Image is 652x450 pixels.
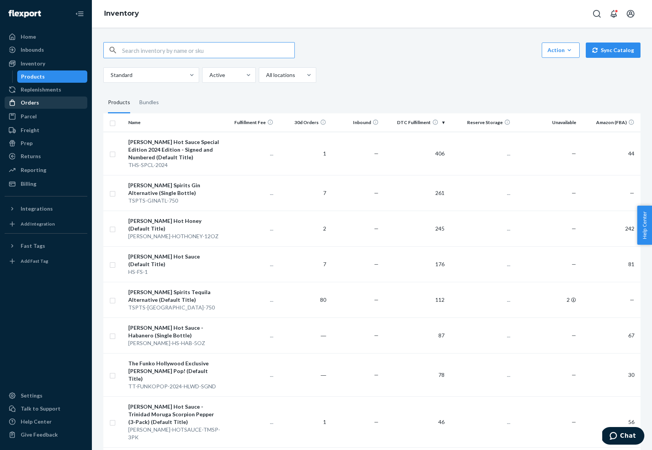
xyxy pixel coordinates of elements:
[637,206,652,245] button: Help Center
[630,190,634,196] span: —
[382,353,448,396] td: 78
[276,246,329,282] td: 7
[547,46,574,54] div: Action
[227,332,273,339] p: ...
[5,150,87,162] a: Returns
[128,288,221,304] div: [PERSON_NAME] Spirits Tequila Alternative (Default Title)
[21,405,60,412] div: Talk to Support
[128,383,221,390] div: TT-FUNKOPOP-2024-HLWD-SGND
[21,86,61,93] div: Replenishments
[21,242,45,250] div: Fast Tags
[5,203,87,215] button: Integrations
[21,392,42,399] div: Settings
[451,225,510,232] p: ...
[382,113,448,132] th: DTC Fulfillment
[21,126,39,134] div: Freight
[382,282,448,317] td: 112
[224,113,276,132] th: Fulfillment Fee
[5,137,87,149] a: Prep
[5,429,87,441] button: Give Feedback
[374,150,379,157] span: —
[227,150,273,157] p: ...
[128,403,221,426] div: [PERSON_NAME] Hot Sauce - Trinidad Moruga Scorpion Pepper (3-Pack) (Default Title)
[451,418,510,426] p: ...
[513,113,579,132] th: Unavailable
[227,260,273,268] p: ...
[542,43,580,58] button: Action
[451,260,510,268] p: ...
[382,246,448,282] td: 176
[128,182,221,197] div: [PERSON_NAME] Spirits Gin Alternative (Single Bottle)
[21,139,33,147] div: Prep
[128,360,221,383] div: The Funko Hollywood Exclusive [PERSON_NAME] Pop! (Default Title)
[104,9,139,18] a: Inventory
[382,396,448,447] td: 46
[579,353,641,396] td: 30
[572,261,576,267] span: —
[374,190,379,196] span: —
[513,282,579,317] td: 2
[374,296,379,303] span: —
[227,225,273,232] p: ...
[374,225,379,232] span: —
[5,164,87,176] a: Reporting
[128,253,221,268] div: [PERSON_NAME] Hot Sauce (Default Title)
[5,389,87,402] a: Settings
[276,132,329,175] td: 1
[630,296,634,303] span: —
[382,211,448,246] td: 245
[589,6,605,21] button: Open Search Box
[227,189,273,197] p: ...
[579,132,641,175] td: 44
[5,124,87,136] a: Freight
[128,268,221,276] div: HS-FS-1
[21,60,45,67] div: Inventory
[276,113,329,132] th: 30d Orders
[128,304,221,311] div: TSPTS-[GEOGRAPHIC_DATA]-750
[329,113,382,132] th: Inbound
[276,211,329,246] td: 2
[374,261,379,267] span: —
[5,416,87,428] a: Help Center
[579,317,641,353] td: 67
[374,419,379,425] span: —
[5,97,87,109] a: Orders
[382,132,448,175] td: 406
[572,225,576,232] span: —
[21,46,44,54] div: Inbounds
[572,371,576,378] span: —
[5,31,87,43] a: Home
[227,371,273,379] p: ...
[98,3,145,25] ol: breadcrumbs
[602,427,644,446] iframe: Opens a widget where you can chat to one of our agents
[108,92,130,113] div: Products
[21,33,36,41] div: Home
[276,317,329,353] td: ―
[5,255,87,267] a: Add Fast Tag
[276,282,329,317] td: 80
[5,57,87,70] a: Inventory
[128,426,221,441] div: [PERSON_NAME]-HOTSAUCE-TMSP-3PK
[139,92,159,113] div: Bundles
[110,71,111,79] input: Standard
[21,152,41,160] div: Returns
[5,44,87,56] a: Inbounds
[125,113,224,132] th: Name
[451,189,510,197] p: ...
[227,418,273,426] p: ...
[451,332,510,339] p: ...
[276,175,329,211] td: 7
[21,221,55,227] div: Add Integration
[5,218,87,230] a: Add Integration
[227,296,273,304] p: ...
[72,6,87,21] button: Close Navigation
[579,396,641,447] td: 56
[21,418,52,425] div: Help Center
[579,246,641,282] td: 81
[128,161,221,169] div: THS-SPCL-2024
[128,197,221,205] div: TSPTS-GINATL-750
[21,73,45,80] div: Products
[8,10,41,18] img: Flexport logo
